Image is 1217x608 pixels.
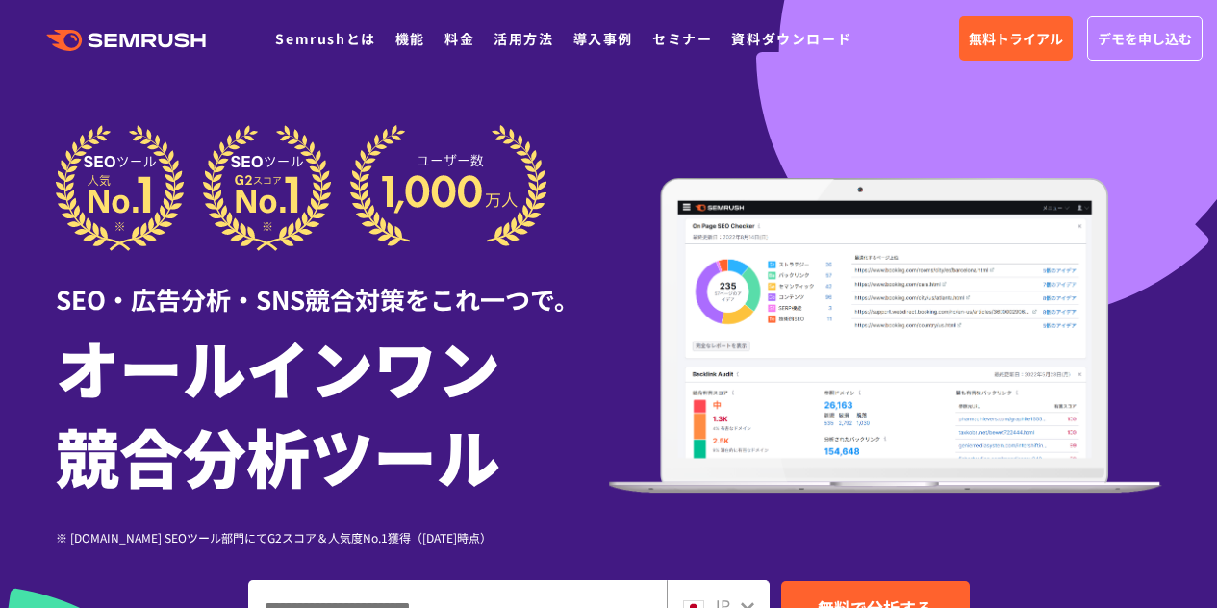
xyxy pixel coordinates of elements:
[969,28,1063,49] span: 無料トライアル
[573,29,633,48] a: 導入事例
[275,29,375,48] a: Semrushとは
[494,29,553,48] a: 活用方法
[959,16,1073,61] a: 無料トライアル
[444,29,474,48] a: 料金
[731,29,851,48] a: 資料ダウンロード
[56,251,609,317] div: SEO・広告分析・SNS競合対策をこれ一つで。
[1087,16,1203,61] a: デモを申し込む
[56,528,609,546] div: ※ [DOMAIN_NAME] SEOツール部門にてG2スコア＆人気度No.1獲得（[DATE]時点）
[56,322,609,499] h1: オールインワン 競合分析ツール
[652,29,712,48] a: セミナー
[395,29,425,48] a: 機能
[1098,28,1192,49] span: デモを申し込む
